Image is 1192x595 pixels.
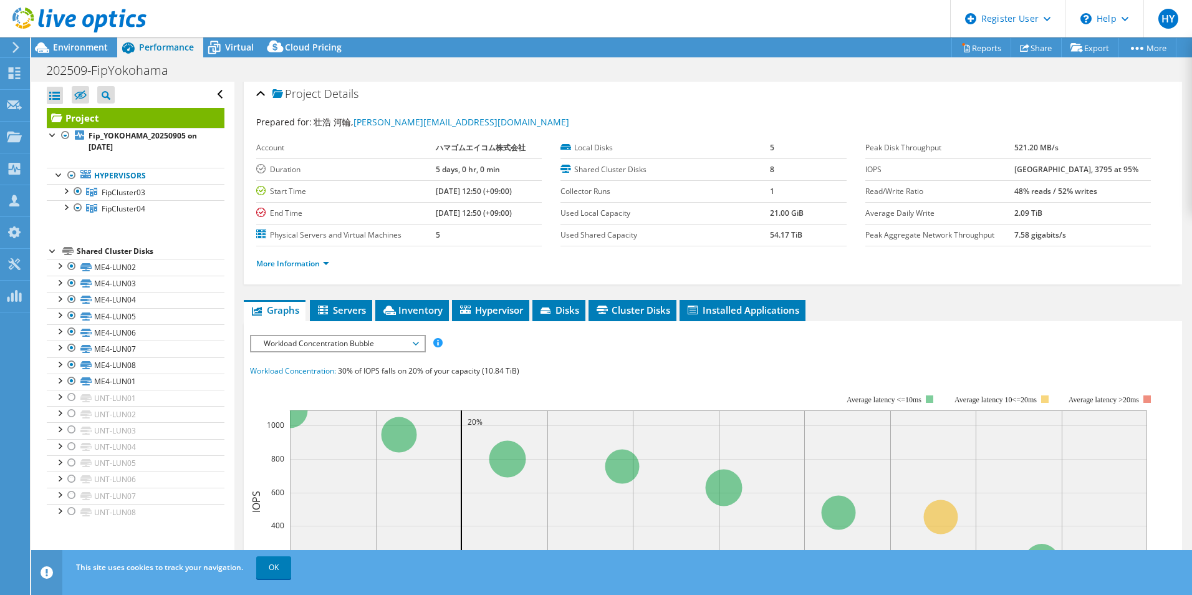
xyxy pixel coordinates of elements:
label: Collector Runs [560,185,770,198]
span: This site uses cookies to track your navigation. [76,562,243,573]
text: IOPS [249,491,263,513]
b: ハマゴムエイコム株式会社 [436,142,526,153]
a: OK [256,556,291,579]
span: Inventory [382,304,443,316]
label: Peak Aggregate Network Throughput [865,229,1014,241]
label: IOPS [865,163,1014,176]
a: ME4-LUN02 [47,259,224,275]
a: ME4-LUN01 [47,374,224,390]
div: Shared Cluster Disks [77,244,224,259]
a: ME4-LUN07 [47,341,224,357]
b: 5 [436,230,440,240]
a: Project [47,108,224,128]
b: Fip_YOKOHAMA_20250905 on [DATE] [89,130,197,152]
a: FipCluster03 [47,184,224,200]
a: Share [1011,38,1062,57]
b: 5 [770,142,774,153]
span: HY [1158,9,1178,29]
a: UNT-LUN06 [47,472,224,488]
b: 1 [770,186,774,196]
text: 1000 [267,420,284,430]
a: UNT-LUN08 [47,504,224,520]
a: More Information [256,258,329,269]
b: [GEOGRAPHIC_DATA], 3795 at 95% [1014,164,1138,175]
label: End Time [256,207,436,220]
a: Hypervisors [47,168,224,184]
b: 8 [770,164,774,175]
a: UNT-LUN01 [47,390,224,406]
a: FipCluster04 [47,200,224,216]
label: Used Shared Capacity [560,229,770,241]
a: UNT-LUN07 [47,488,224,504]
b: 2.09 TiB [1014,208,1042,218]
span: Graphs [250,304,299,316]
label: Start Time [256,185,436,198]
a: ME4-LUN08 [47,357,224,374]
text: 600 [271,487,284,498]
b: 521.20 MB/s [1014,142,1059,153]
b: 48% reads / 52% writes [1014,186,1097,196]
b: [DATE] 12:50 (+09:00) [436,208,512,218]
label: Physical Servers and Virtual Machines [256,229,436,241]
tspan: Average latency <=10ms [847,395,921,404]
span: Project [272,88,321,100]
span: Servers [316,304,366,316]
span: Workload Concentration Bubble [257,336,418,351]
span: Cluster Disks [595,304,670,316]
a: UNT-LUN04 [47,439,224,455]
span: Performance [139,41,194,53]
text: Average latency >20ms [1069,395,1139,404]
span: FipCluster03 [102,187,145,198]
label: Used Local Capacity [560,207,770,220]
text: 400 [271,520,284,531]
span: Workload Concentration: [250,365,336,376]
span: Environment [53,41,108,53]
a: ME4-LUN03 [47,276,224,292]
b: [DATE] 12:50 (+09:00) [436,186,512,196]
a: Fip_YOKOHAMA_20250905 on [DATE] [47,128,224,155]
a: ME4-LUN04 [47,292,224,308]
label: Peak Disk Throughput [865,142,1014,154]
svg: \n [1080,13,1092,24]
span: Cloud Pricing [285,41,342,53]
b: 5 days, 0 hr, 0 min [436,164,500,175]
span: 30% of IOPS falls on 20% of your capacity (10.84 TiB) [338,365,519,376]
a: UNT-LUN03 [47,422,224,438]
a: ME4-LUN05 [47,308,224,324]
a: ME4-LUN06 [47,324,224,341]
b: 21.00 GiB [770,208,804,218]
label: Average Daily Write [865,207,1014,220]
span: Details [324,86,358,101]
a: UNT-LUN02 [47,406,224,422]
b: 7.58 gigabits/s [1014,230,1066,240]
b: 54.17 TiB [770,230,802,240]
a: Export [1061,38,1119,57]
h1: 202509-FipYokohama [41,64,188,77]
a: UNT-LUN05 [47,455,224,472]
text: 20% [468,417,483,427]
label: Duration [256,163,436,176]
label: Read/Write Ratio [865,185,1014,198]
label: Prepared for: [256,116,312,128]
span: 壮浩 河輪, [314,116,569,128]
span: Installed Applications [686,304,799,316]
span: Hypervisor [458,304,523,316]
label: Account [256,142,436,154]
tspan: Average latency 10<=20ms [954,395,1037,404]
label: Shared Cluster Disks [560,163,770,176]
text: 800 [271,453,284,464]
a: [PERSON_NAME][EMAIL_ADDRESS][DOMAIN_NAME] [353,116,569,128]
span: Disks [539,304,579,316]
a: More [1118,38,1176,57]
span: FipCluster04 [102,203,145,214]
label: Local Disks [560,142,770,154]
a: Reports [951,38,1011,57]
span: Virtual [225,41,254,53]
